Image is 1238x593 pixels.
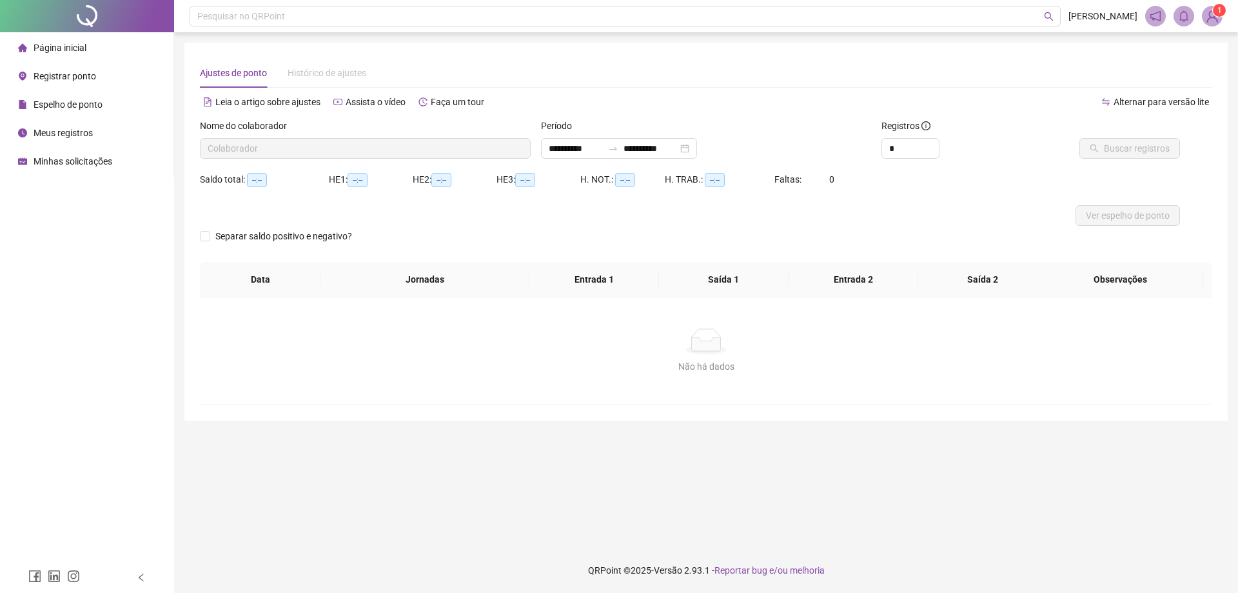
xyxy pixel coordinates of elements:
[34,128,93,138] span: Meus registros
[333,97,342,106] span: youtube
[608,143,618,154] span: to
[18,43,27,52] span: home
[200,262,320,297] th: Data
[203,97,212,106] span: file-text
[496,172,580,187] div: HE 3:
[215,97,320,107] span: Leia o artigo sobre ajustes
[1203,6,1222,26] img: 95067
[918,262,1048,297] th: Saída 2
[329,172,413,187] div: HE 1:
[1217,6,1222,15] span: 1
[1178,10,1190,22] span: bell
[28,570,41,583] span: facebook
[34,99,103,110] span: Espelho de ponto
[431,173,451,187] span: --:--
[200,172,329,187] div: Saldo total:
[1213,4,1226,17] sup: Atualize o seu contato no menu Meus Dados
[346,97,406,107] span: Assista o vídeo
[515,173,535,187] span: --:--
[210,229,357,243] span: Separar saldo positivo e negativo?
[418,97,427,106] span: history
[174,548,1238,593] footer: QRPoint © 2025 - 2.93.1 -
[137,573,146,582] span: left
[608,143,618,154] span: swap-right
[34,156,112,166] span: Minhas solicitações
[200,68,267,78] span: Ajustes de ponto
[1101,97,1110,106] span: swap
[881,119,930,133] span: Registros
[1068,9,1137,23] span: [PERSON_NAME]
[18,157,27,166] span: schedule
[320,262,529,297] th: Jornadas
[431,97,484,107] span: Faça um tour
[1150,10,1161,22] span: notification
[18,100,27,109] span: file
[615,173,635,187] span: --:--
[34,43,86,53] span: Página inicial
[1079,138,1180,159] button: Buscar registros
[921,121,930,130] span: info-circle
[705,173,725,187] span: --:--
[1076,205,1180,226] button: Ver espelho de ponto
[215,359,1197,374] div: Não há dados
[34,71,96,81] span: Registrar ponto
[714,565,825,576] span: Reportar bug e/ou melhoria
[789,262,918,297] th: Entrada 2
[665,172,774,187] div: H. TRAB.:
[529,262,659,297] th: Entrada 1
[659,262,789,297] th: Saída 1
[1048,272,1192,286] span: Observações
[67,570,80,583] span: instagram
[48,570,61,583] span: linkedin
[288,68,366,78] span: Histórico de ajustes
[348,173,368,187] span: --:--
[541,119,580,133] label: Período
[18,128,27,137] span: clock-circle
[247,173,267,187] span: --:--
[774,174,803,185] span: Faltas:
[580,172,665,187] div: H. NOT.:
[18,72,27,81] span: environment
[200,119,295,133] label: Nome do colaborador
[654,565,682,576] span: Versão
[829,174,834,185] span: 0
[1044,12,1054,21] span: search
[413,172,496,187] div: HE 2:
[1114,97,1209,107] span: Alternar para versão lite
[1038,262,1203,297] th: Observações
